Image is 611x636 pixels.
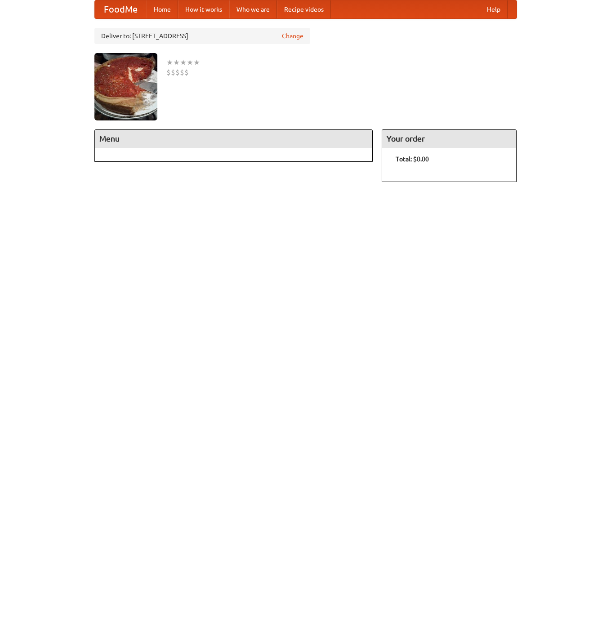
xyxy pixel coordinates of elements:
li: ★ [173,58,180,67]
img: angular.jpg [94,53,157,120]
h4: Your order [382,130,516,148]
a: Change [282,31,303,40]
a: Help [480,0,508,18]
li: $ [184,67,189,77]
li: $ [171,67,175,77]
div: Deliver to: [STREET_ADDRESS] [94,28,310,44]
li: ★ [193,58,200,67]
li: $ [166,67,171,77]
a: How it works [178,0,229,18]
a: Recipe videos [277,0,331,18]
a: Home [147,0,178,18]
li: ★ [166,58,173,67]
a: Who we are [229,0,277,18]
b: Total: $0.00 [396,156,429,163]
li: $ [180,67,184,77]
li: ★ [180,58,187,67]
a: FoodMe [95,0,147,18]
h4: Menu [95,130,373,148]
li: ★ [187,58,193,67]
li: $ [175,67,180,77]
